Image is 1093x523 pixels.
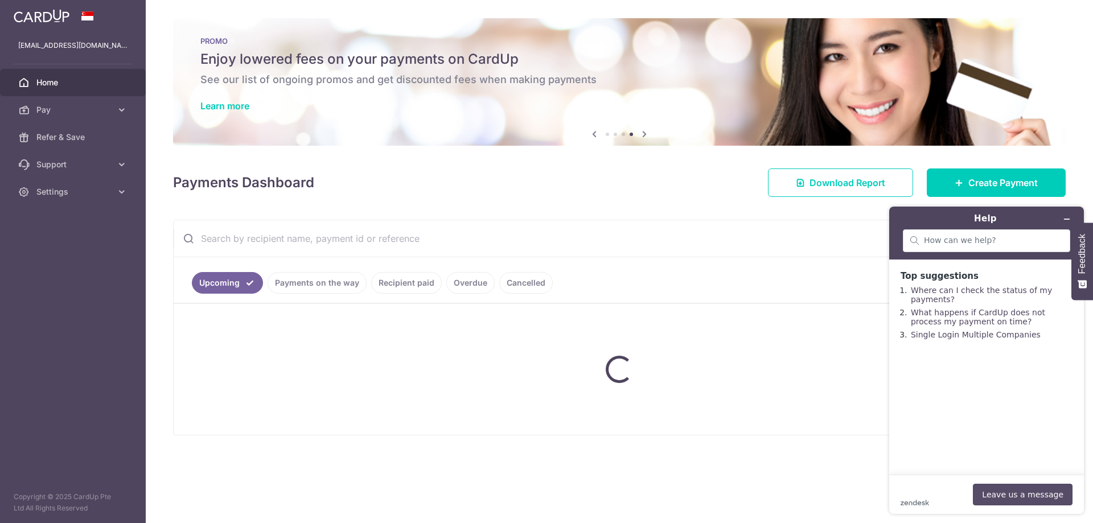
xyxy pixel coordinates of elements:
[36,159,112,170] span: Support
[1071,223,1093,300] button: Feedback - Show survey
[268,272,367,294] a: Payments on the way
[36,104,112,116] span: Pay
[200,73,1038,87] h6: See our list of ongoing promos and get discounted fees when making payments
[36,131,112,143] span: Refer & Save
[36,186,112,197] span: Settings
[18,40,128,51] p: [EMAIL_ADDRESS][DOMAIN_NAME]
[446,272,495,294] a: Overdue
[200,36,1038,46] p: PROMO
[36,77,112,88] span: Home
[880,197,1093,523] iframe: Find more information here
[192,272,263,294] a: Upcoming
[174,220,1038,257] input: Search by recipient name, payment id or reference
[200,50,1038,68] h5: Enjoy lowered fees on your payments on CardUp
[768,168,913,197] a: Download Report
[927,168,1066,197] a: Create Payment
[200,100,249,112] a: Learn more
[173,18,1066,146] img: Latest Promos banner
[968,176,1038,190] span: Create Payment
[26,8,48,18] span: Help
[810,176,885,190] span: Download Report
[14,9,69,23] img: CardUp
[1077,234,1087,274] span: Feedback
[499,272,553,294] a: Cancelled
[173,172,314,193] h4: Payments Dashboard
[371,272,442,294] a: Recipient paid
